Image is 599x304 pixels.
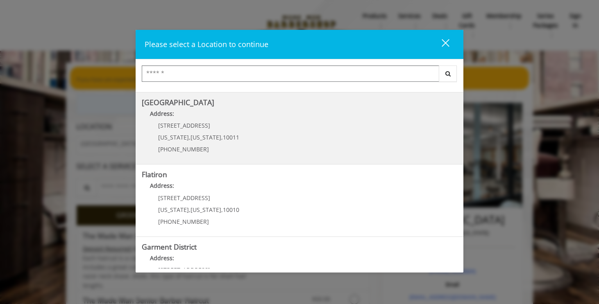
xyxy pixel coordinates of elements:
span: [US_STATE] [191,133,221,141]
span: [PHONE_NUMBER] [158,218,209,225]
input: Search Center [142,65,439,82]
span: 10010 [223,206,239,214]
span: Please select a Location to continue [145,39,268,49]
button: close dialog [427,36,454,53]
div: Center Select [142,65,457,86]
b: Address: [150,254,174,262]
span: , [189,133,191,141]
b: Address: [150,182,174,189]
div: close dialog [432,38,449,51]
span: [STREET_ADDRESS] [158,122,210,129]
b: Garment District [142,242,197,252]
b: Flatiron [142,169,167,179]
i: Search button [443,71,453,77]
span: [STREET_ADDRESS] [158,194,210,202]
b: [GEOGRAPHIC_DATA] [142,97,214,107]
span: , [189,206,191,214]
span: [US_STATE] [158,206,189,214]
span: , [221,133,223,141]
span: 10011 [223,133,239,141]
span: [PHONE_NUMBER] [158,145,209,153]
span: , [221,206,223,214]
b: Address: [150,110,174,117]
span: [US_STATE] [191,206,221,214]
span: [US_STATE] [158,133,189,141]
